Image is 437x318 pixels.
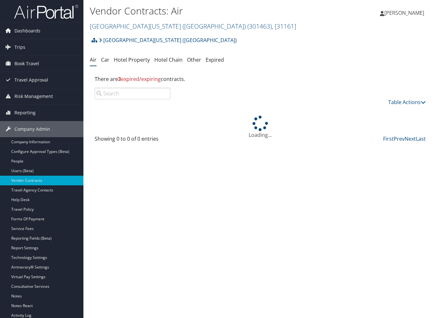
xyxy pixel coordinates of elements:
[90,70,431,88] div: There are contracts.
[95,135,170,146] div: Showing 0 to 0 of 0 entries
[380,3,431,22] a: [PERSON_NAME]
[154,56,183,63] a: Hotel Chain
[101,56,109,63] a: Car
[187,56,201,63] a: Other
[114,56,150,63] a: Hotel Property
[384,9,424,16] span: [PERSON_NAME]
[416,135,426,142] a: Last
[14,88,53,104] span: Risk Management
[90,4,317,18] h1: Vendor Contracts: Air
[388,99,426,106] a: Table Actions
[90,56,97,63] a: Air
[99,34,237,47] a: [GEOGRAPHIC_DATA][US_STATE] ([GEOGRAPHIC_DATA])
[247,22,272,31] span: ( 301463 )
[118,75,121,83] strong: 3
[14,23,40,39] span: Dashboards
[14,39,25,55] span: Trips
[14,56,39,72] span: Book Travel
[394,135,405,142] a: Prev
[206,56,224,63] a: Expired
[14,105,36,121] span: Reporting
[90,116,431,139] div: Loading...
[14,121,50,137] span: Company Admin
[383,135,394,142] a: First
[14,72,48,88] span: Travel Approval
[405,135,416,142] a: Next
[95,88,170,99] input: Search
[118,75,161,83] span: expired/expiring
[90,22,296,31] a: [GEOGRAPHIC_DATA][US_STATE] ([GEOGRAPHIC_DATA])
[14,4,78,19] img: airportal-logo.png
[272,22,296,31] span: , [ 31161 ]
